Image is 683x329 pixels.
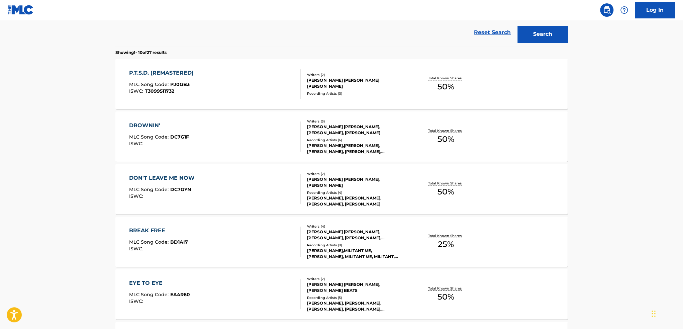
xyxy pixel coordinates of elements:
[307,77,408,89] div: [PERSON_NAME] [PERSON_NAME] [PERSON_NAME]
[307,248,408,260] div: [PERSON_NAME],MILITANT ME, [PERSON_NAME], MILITANT ME, MILITANT, MILITANT, [PERSON_NAME] & MILITA...
[438,238,454,250] span: 25 %
[129,134,170,140] span: MLC Song Code :
[307,138,408,143] div: Recording Artists ( 6 )
[129,298,145,304] span: ISWC :
[307,119,408,124] div: Writers ( 3 )
[129,227,188,235] div: BREAK FREE
[635,2,675,18] a: Log In
[428,233,464,238] p: Total Known Shares:
[129,239,170,245] span: MLC Song Code :
[8,5,34,15] img: MLC Logo
[307,171,408,176] div: Writers ( 2 )
[471,25,514,40] a: Reset Search
[170,239,188,245] span: BD1AI7
[145,88,174,94] span: T3099511732
[650,297,683,329] iframe: Chat Widget
[620,6,628,14] img: help
[307,295,408,300] div: Recording Artists ( 5 )
[115,50,167,56] p: Showing 1 - 10 of 27 results
[115,269,568,319] a: EYE TO EYEMLC Song Code:EA4R60ISWC:Writers (2)[PERSON_NAME] [PERSON_NAME], [PERSON_NAME] BEATSRec...
[307,124,408,136] div: [PERSON_NAME] [PERSON_NAME], [PERSON_NAME], [PERSON_NAME]
[129,279,190,287] div: EYE TO EYE
[170,134,189,140] span: DC7G1F
[428,181,464,186] p: Total Known Shares:
[307,276,408,281] div: Writers ( 2 )
[307,176,408,188] div: [PERSON_NAME] [PERSON_NAME], [PERSON_NAME]
[129,141,145,147] span: ISWC :
[517,26,568,43] button: Search
[115,217,568,267] a: BREAK FREEMLC Song Code:BD1AI7ISWC:Writers (4)[PERSON_NAME] [PERSON_NAME], [PERSON_NAME], [PERSON...
[428,128,464,133] p: Total Known Shares:
[437,291,454,303] span: 50 %
[307,143,408,155] div: [PERSON_NAME],[PERSON_NAME], [PERSON_NAME], [PERSON_NAME], [PERSON_NAME], [PERSON_NAME]
[115,111,568,162] a: DROWNIN'MLC Song Code:DC7G1FISWC:Writers (3)[PERSON_NAME] [PERSON_NAME], [PERSON_NAME], [PERSON_N...
[129,121,189,130] div: DROWNIN'
[115,59,568,109] a: P.T.S.D. (REMASTERED)MLC Song Code:PJ0GB3ISWC:T3099511732Writers (2)[PERSON_NAME] [PERSON_NAME] [...
[307,195,408,207] div: [PERSON_NAME], [PERSON_NAME], [PERSON_NAME], [PERSON_NAME]
[437,186,454,198] span: 50 %
[307,224,408,229] div: Writers ( 4 )
[307,281,408,294] div: [PERSON_NAME] [PERSON_NAME], [PERSON_NAME] BEATS
[307,300,408,312] div: [PERSON_NAME], [PERSON_NAME], [PERSON_NAME], [PERSON_NAME], [PERSON_NAME]
[115,164,568,214] a: DON'T LEAVE ME NOWMLC Song Code:DC7GYNISWC:Writers (2)[PERSON_NAME] [PERSON_NAME], [PERSON_NAME]R...
[428,286,464,291] p: Total Known Shares:
[600,3,613,17] a: Public Search
[307,243,408,248] div: Recording Artists ( 9 )
[129,292,170,298] span: MLC Song Code :
[129,88,145,94] span: ISWC :
[170,292,190,298] span: EA4R60
[129,193,145,199] span: ISWC :
[652,304,656,324] div: Drag
[617,3,631,17] div: Help
[129,174,198,182] div: DON'T LEAVE ME NOW
[129,246,145,252] span: ISWC :
[307,91,408,96] div: Recording Artists ( 0 )
[307,229,408,241] div: [PERSON_NAME] [PERSON_NAME], [PERSON_NAME], [PERSON_NAME], [PERSON_NAME]
[428,76,464,81] p: Total Known Shares:
[170,81,190,87] span: PJ0GB3
[129,81,170,87] span: MLC Song Code :
[307,72,408,77] div: Writers ( 2 )
[437,133,454,145] span: 50 %
[129,186,170,192] span: MLC Song Code :
[170,186,191,192] span: DC7GYN
[129,69,197,77] div: P.T.S.D. (REMASTERED)
[603,6,611,14] img: search
[437,81,454,93] span: 50 %
[307,190,408,195] div: Recording Artists ( 4 )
